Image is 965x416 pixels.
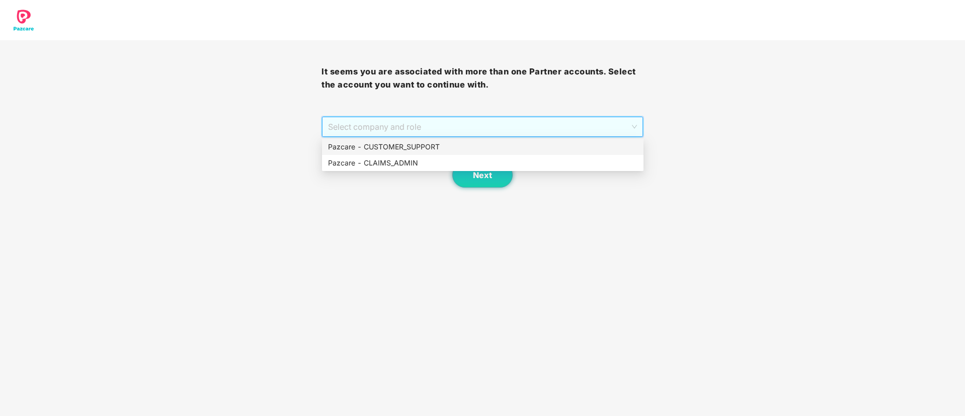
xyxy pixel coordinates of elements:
[321,65,643,91] h3: It seems you are associated with more than one Partner accounts. Select the account you want to c...
[328,157,637,169] div: Pazcare - CLAIMS_ADMIN
[328,141,637,152] div: Pazcare - CUSTOMER_SUPPORT
[328,117,636,136] span: Select company and role
[322,139,644,155] div: Pazcare - CUSTOMER_SUPPORT
[452,162,513,188] button: Next
[473,171,492,180] span: Next
[322,155,644,171] div: Pazcare - CLAIMS_ADMIN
